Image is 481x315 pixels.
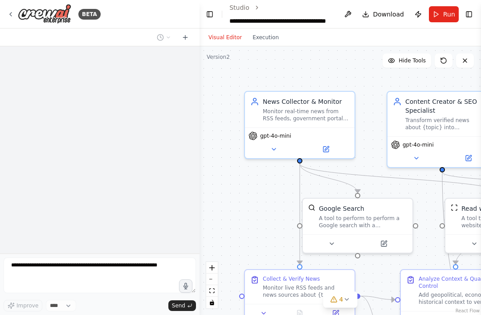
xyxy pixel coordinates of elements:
div: Content Creator & SEO Specialist [405,97,481,115]
img: Logo [18,4,71,24]
button: Download [359,6,408,22]
span: 4 [339,295,343,304]
div: A tool to perform to perform a Google search with a search_query. [319,215,407,229]
button: Hide Tools [383,53,431,68]
span: Run [443,10,455,19]
div: Monitor live RSS feeds and news sources about {topic} from major Indian outlets (PTI, ANI, Times ... [263,284,349,299]
button: Open in side panel [301,144,351,155]
div: SerpApiGoogleSearchToolGoogle SearchA tool to perform to perform a Google search with a search_qu... [302,198,413,254]
span: gpt-4o-mini [260,132,291,139]
div: Version 2 [207,53,230,61]
button: Open in side panel [359,238,409,249]
button: Improve [4,300,42,311]
g: Edge from 207f2f23-d59f-4576-b4bc-7821a502a964 to 413f91aa-3b0c-4919-9c43-3e950804dbd6 [295,164,362,193]
g: Edge from 207f2f23-d59f-4576-b4bc-7821a502a964 to 75facbfc-4b53-4cfc-adf0-b0244431202c [295,164,304,264]
button: Start a new chat [178,32,192,43]
img: SerpApiGoogleSearchTool [308,204,315,211]
div: News Collector & Monitor [263,97,349,106]
button: zoom out [206,274,218,285]
div: Collect & Verify News [263,275,320,282]
div: BETA [78,9,101,20]
div: Google Search [319,204,364,213]
button: toggle interactivity [206,297,218,308]
button: Run [429,6,459,22]
img: ScrapeWebsiteTool [451,204,458,211]
span: Improve [16,302,38,309]
button: Send [168,300,196,311]
button: Click to speak your automation idea [179,279,192,293]
div: Transform verified news about {topic} into comprehensive, SEO-optimized content across all format... [405,117,481,131]
button: Visual Editor [203,32,247,43]
button: Hide left sidebar [205,8,215,20]
button: 4 [323,291,358,308]
button: Switch to previous chat [153,32,175,43]
a: React Flow attribution [456,308,480,313]
div: React Flow controls [206,262,218,308]
button: Execution [247,32,284,43]
nav: breadcrumb [229,3,334,25]
span: Hide Tools [399,57,426,64]
button: zoom in [206,262,218,274]
div: Monitor real-time news from RSS feeds, government portals, and trusted sources about {topic}. Per... [263,108,349,122]
span: Send [172,302,185,309]
span: gpt-4o-mini [403,141,434,148]
span: Download [373,10,404,19]
button: Show right sidebar [464,8,474,20]
g: Edge from 75facbfc-4b53-4cfc-adf0-b0244431202c to 18da84d7-cfe8-4040-bd79-657f3a4cb45c [360,292,395,304]
button: fit view [206,285,218,297]
a: Studio [229,4,249,11]
div: News Collector & MonitorMonitor real-time news from RSS feeds, government portals, and trusted so... [244,91,355,159]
